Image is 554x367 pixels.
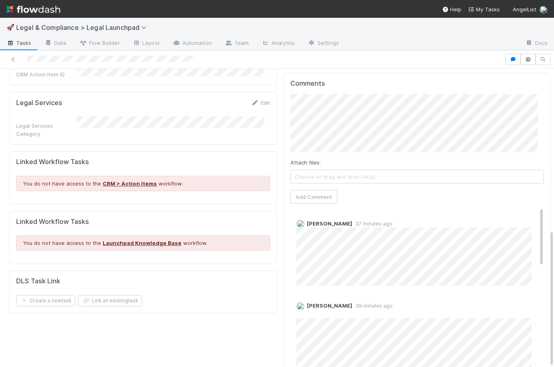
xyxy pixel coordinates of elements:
[78,295,142,306] button: Link an existingtask
[126,37,166,50] a: Layout
[290,190,337,204] button: Add Comment
[38,37,73,50] a: Data
[519,37,554,50] a: Docs
[16,295,75,306] button: Create a newtask
[73,37,126,50] a: Flow Builder
[296,302,304,310] img: avatar_6811aa62-070e-4b0a-ab85-15874fb457a1.png
[103,180,157,187] a: CRM > Action Items
[291,170,544,183] span: Choose or drag and drop file(s)
[79,39,120,47] span: Flow Builder
[103,240,182,246] a: Launchpad Knowledge Base
[352,221,392,227] span: 37 minutes ago
[16,99,62,107] h5: Legal Services
[296,219,304,228] img: avatar_60e5bba5-e4c9-4ca2-8b5c-d649d5645218.png
[218,37,255,50] a: Team
[16,235,270,251] div: You do not have access to the workflow.
[6,24,15,31] span: 🚀
[290,158,321,167] label: Attach files:
[16,218,270,226] h5: Linked Workflow Tasks
[307,302,352,309] span: [PERSON_NAME]
[468,5,500,13] a: My Tasks
[290,80,544,88] h5: Comments
[16,158,270,166] h5: Linked Workflow Tasks
[166,37,218,50] a: Automation
[307,220,352,227] span: [PERSON_NAME]
[513,6,536,13] span: AngelList
[539,6,548,14] img: avatar_6811aa62-070e-4b0a-ab85-15874fb457a1.png
[16,176,270,191] div: You do not have access to the workflow.
[6,39,32,47] span: Tasks
[301,37,345,50] a: Settings
[251,99,270,106] a: Edit
[352,303,393,309] span: 39 minutes ago
[16,277,60,285] h5: DLS Task Link
[16,23,151,32] span: Legal & Compliance > Legal Launchpad
[6,2,60,16] img: logo-inverted-e16ddd16eac7371096b0.svg
[255,37,301,50] a: Analytics
[468,6,500,13] span: My Tasks
[16,122,77,138] div: Legal Services Category
[16,70,77,78] div: CRM Action Item ID
[442,5,461,13] div: Help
